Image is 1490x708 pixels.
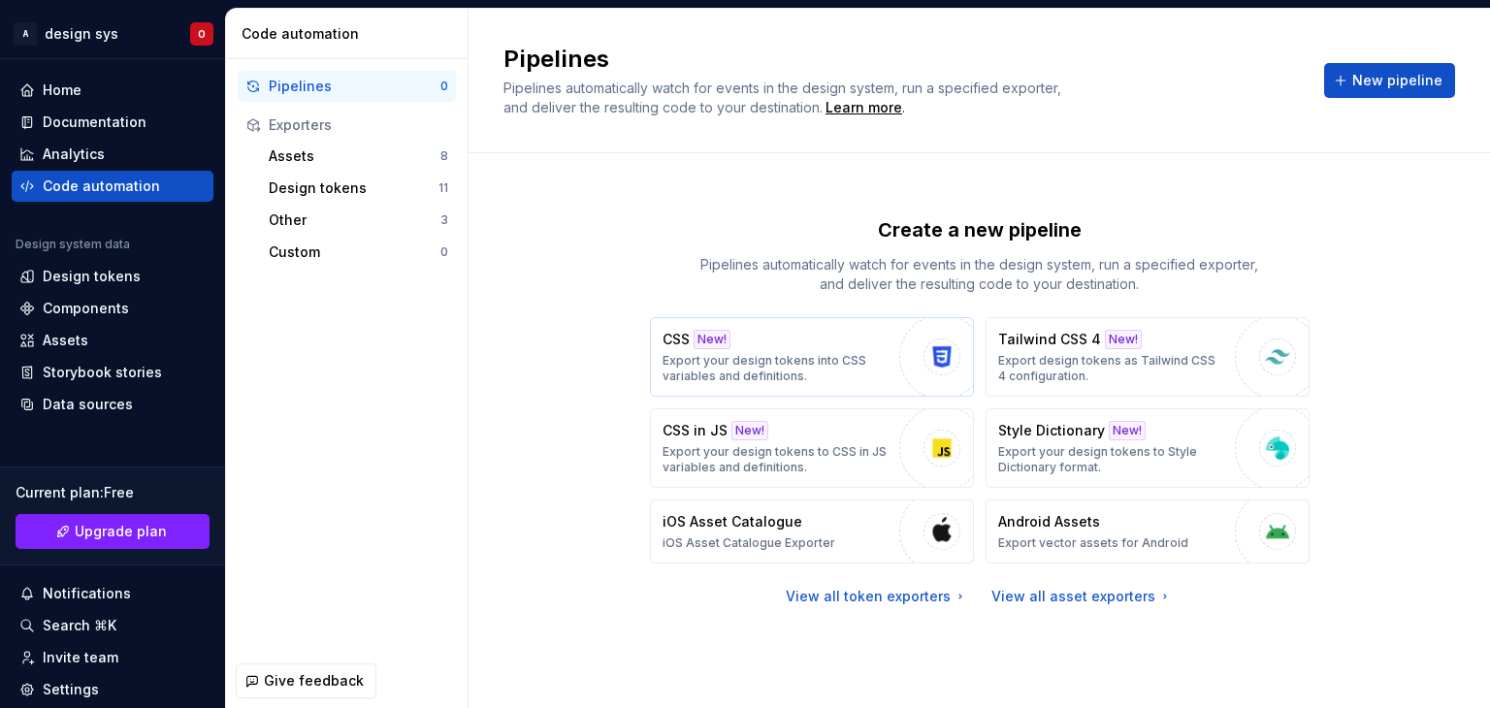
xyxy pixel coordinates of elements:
div: Pipelines [269,77,440,96]
p: CSS in JS [663,421,728,440]
div: Settings [43,680,99,699]
span: Give feedback [264,671,364,691]
div: Storybook stories [43,363,162,382]
p: Style Dictionary [998,421,1105,440]
div: New! [731,421,768,440]
div: Design tokens [43,267,141,286]
p: Export design tokens as Tailwind CSS 4 configuration. [998,353,1225,384]
div: Notifications [43,584,131,603]
div: O [198,26,206,42]
a: View all asset exporters [991,587,1173,606]
p: Android Assets [998,512,1100,531]
a: Documentation [12,107,213,138]
button: New pipeline [1324,63,1455,98]
p: Export your design tokens into CSS variables and definitions. [663,353,890,384]
button: Search ⌘K [12,610,213,641]
div: 3 [440,212,448,228]
button: Tailwind CSS 4New!Export design tokens as Tailwind CSS 4 configuration. [986,317,1310,397]
div: Custom [269,242,440,262]
button: Assets8 [261,141,456,172]
a: Design tokens [12,261,213,292]
a: Upgrade plan [16,514,210,549]
p: Create a new pipeline [878,216,1082,243]
div: Code automation [242,24,460,44]
span: New pipeline [1352,71,1442,90]
span: . [823,101,905,115]
button: Custom0 [261,237,456,268]
a: Components [12,293,213,324]
div: design sys [45,24,118,44]
div: A [14,22,37,46]
div: Components [43,299,129,318]
h2: Pipelines [503,44,1301,75]
p: Export your design tokens to Style Dictionary format. [998,444,1225,475]
p: Pipelines automatically watch for events in the design system, run a specified exporter, and deli... [689,255,1271,294]
div: New! [1109,421,1146,440]
p: Export your design tokens to CSS in JS variables and definitions. [663,444,890,475]
p: iOS Asset Catalogue [663,512,802,531]
div: Design system data [16,237,130,252]
button: Give feedback [236,663,376,698]
a: Learn more [826,98,902,117]
button: Style DictionaryNew!Export your design tokens to Style Dictionary format. [986,408,1310,488]
a: View all token exporters [786,587,968,606]
button: iOS Asset CatalogueiOS Asset Catalogue Exporter [650,499,974,563]
div: Home [43,80,81,100]
div: Design tokens [269,178,438,198]
div: New! [694,330,730,349]
a: Invite team [12,642,213,673]
button: Pipelines0 [238,71,456,102]
div: New! [1105,330,1142,349]
p: CSS [663,330,690,349]
p: Tailwind CSS 4 [998,330,1101,349]
div: Invite team [43,648,118,667]
a: Data sources [12,389,213,420]
div: Other [269,210,440,230]
div: Search ⌘K [43,616,116,635]
a: Assets [12,325,213,356]
div: Analytics [43,145,105,164]
button: Android AssetsExport vector assets for Android [986,499,1310,563]
div: Exporters [269,115,448,135]
div: Data sources [43,395,133,414]
p: iOS Asset Catalogue Exporter [663,535,835,551]
div: Assets [269,146,440,166]
span: Pipelines automatically watch for events in the design system, run a specified exporter, and deli... [503,80,1065,115]
div: 8 [440,148,448,164]
button: Notifications [12,578,213,609]
button: CSS in JSNew!Export your design tokens to CSS in JS variables and definitions. [650,408,974,488]
div: Code automation [43,177,160,196]
a: Storybook stories [12,357,213,388]
a: Settings [12,674,213,705]
div: 0 [440,79,448,94]
p: Export vector assets for Android [998,535,1188,551]
div: 11 [438,180,448,196]
span: Upgrade plan [75,522,167,541]
a: Home [12,75,213,106]
a: Code automation [12,171,213,202]
div: Current plan : Free [16,483,210,502]
a: Analytics [12,139,213,170]
button: Design tokens11 [261,173,456,204]
div: Assets [43,331,88,350]
div: 0 [440,244,448,260]
button: Adesign sysO [4,13,221,54]
div: Documentation [43,113,146,132]
button: CSSNew!Export your design tokens into CSS variables and definitions. [650,317,974,397]
button: Other3 [261,205,456,236]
